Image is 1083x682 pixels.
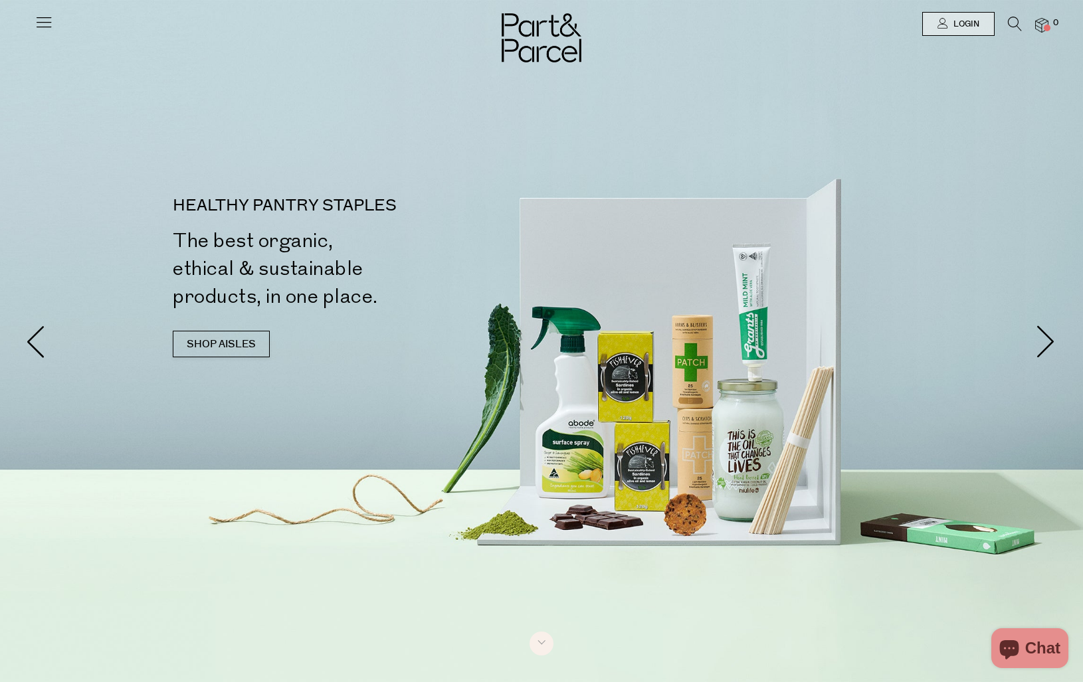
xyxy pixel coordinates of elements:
inbox-online-store-chat: Shopify online store chat [987,628,1072,671]
img: Part&Parcel [502,13,581,62]
a: 0 [1035,18,1048,32]
p: HEALTHY PANTRY STAPLES [173,198,547,214]
span: Login [950,19,979,30]
span: 0 [1050,17,1062,29]
a: SHOP AISLES [173,331,270,357]
h2: The best organic, ethical & sustainable products, in one place. [173,227,547,311]
a: Login [922,12,995,36]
